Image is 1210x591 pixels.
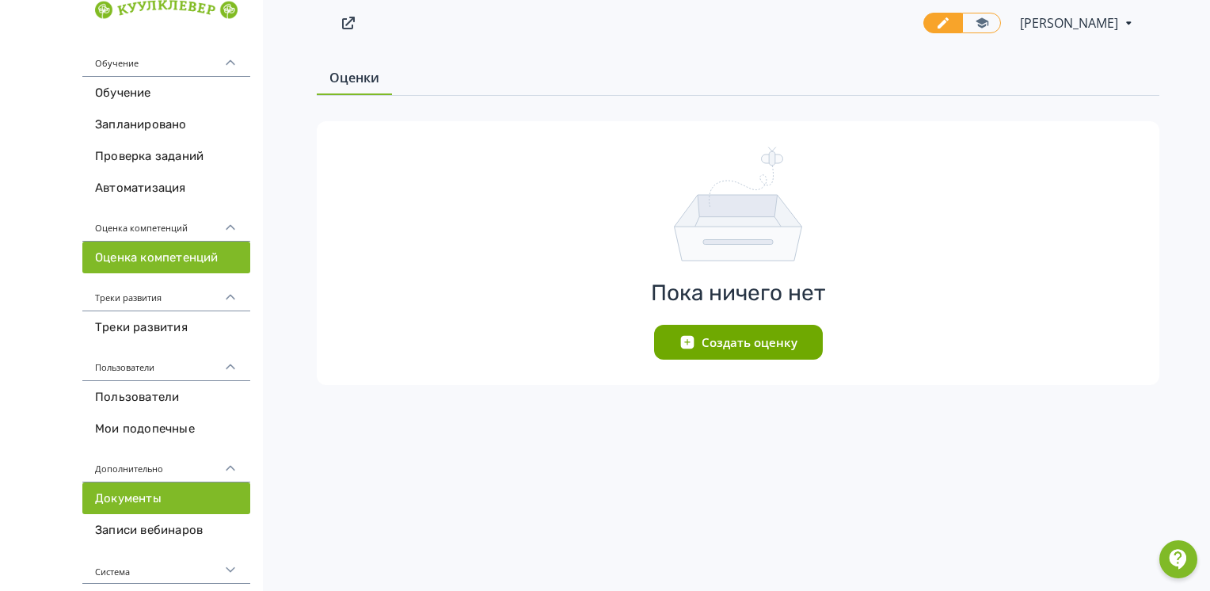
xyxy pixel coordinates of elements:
[329,68,379,87] span: Оценки
[82,482,250,514] a: Документы
[82,514,250,546] a: Записи вебинаров
[82,273,250,311] div: Треки развития
[82,109,250,140] a: Запланировано
[82,140,250,172] a: Проверка заданий
[82,39,250,77] div: Обучение
[82,172,250,204] a: Автоматизация
[654,325,823,360] button: Создать оценку
[962,13,1001,33] a: Переключиться в режим ученика
[82,546,250,584] div: Система
[82,242,250,273] a: Оценка компетенций
[82,311,250,343] a: Треки развития
[82,444,250,482] div: Дополнительно
[82,343,250,381] div: Пользователи
[82,204,250,242] div: Оценка компетенций
[82,77,250,109] a: Обучение
[651,280,825,306] span: Пока ничего нет
[82,381,250,413] a: Пользователи
[1020,13,1121,32] span: Светлана Ракитская
[82,413,250,444] a: Мои подопечные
